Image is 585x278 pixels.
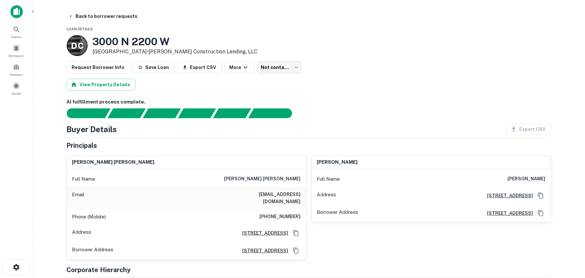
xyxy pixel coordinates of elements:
[71,39,83,52] p: D C
[67,27,93,31] span: Loan Details
[59,108,108,118] div: Sending borrower request to AI...
[2,80,31,97] a: Saved
[482,192,533,199] a: [STREET_ADDRESS]
[317,159,358,166] h6: [PERSON_NAME]
[72,191,85,205] p: Email
[178,108,216,118] div: Principals found, AI now looking for contact information...
[143,108,181,118] div: Documents found, AI parsing details...
[260,213,301,221] h6: [PHONE_NUMBER]
[67,62,130,73] button: Request Borrower Info
[291,246,301,256] button: Copy Address
[107,108,146,118] div: Your request is received and processing...
[536,191,546,201] button: Copy Address
[213,108,251,118] div: Principals found, still searching for contact information. This may take time...
[2,42,31,60] a: Borrowers
[72,228,91,238] p: Address
[237,229,288,237] a: [STREET_ADDRESS]
[257,61,301,74] div: Not contacted
[10,5,23,18] img: capitalize-icon.png
[317,191,336,201] p: Address
[67,141,97,150] h5: Principals
[93,48,258,56] p: [GEOGRAPHIC_DATA] •
[67,98,551,106] h6: AI fulfillment process complete.
[177,62,222,73] button: Export CSV
[223,191,301,205] h6: [EMAIL_ADDRESS][DOMAIN_NAME]
[67,123,117,135] h4: Buyer Details
[2,23,31,41] a: Search
[2,61,31,78] a: Contacts
[508,175,546,183] h6: [PERSON_NAME]
[72,213,106,221] p: Phone (Mobile)
[317,208,358,218] p: Borrower Address
[224,62,255,73] button: More
[67,265,131,275] h5: Corporate Hierarchy
[224,175,301,183] h6: [PERSON_NAME] [PERSON_NAME]
[536,208,546,218] button: Copy Address
[72,159,155,166] h6: [PERSON_NAME] [PERSON_NAME]
[65,10,140,22] button: Back to borrower requests
[8,53,24,58] span: Borrowers
[132,62,174,73] button: Save Loan
[10,72,23,77] span: Contacts
[12,91,21,96] span: Saved
[237,247,288,254] a: [STREET_ADDRESS]
[149,49,258,55] a: [PERSON_NAME] Construction Lending, LLC
[67,79,136,90] button: View Property Details
[482,210,533,217] a: [STREET_ADDRESS]
[291,228,301,238] button: Copy Address
[67,35,88,56] a: D C
[11,34,22,39] span: Search
[72,246,114,256] p: Borrower Address
[72,175,95,183] p: Full Name
[317,175,340,183] p: Full Name
[93,35,258,48] h3: 3000 N 2200 W
[248,108,300,118] div: AI fulfillment process complete.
